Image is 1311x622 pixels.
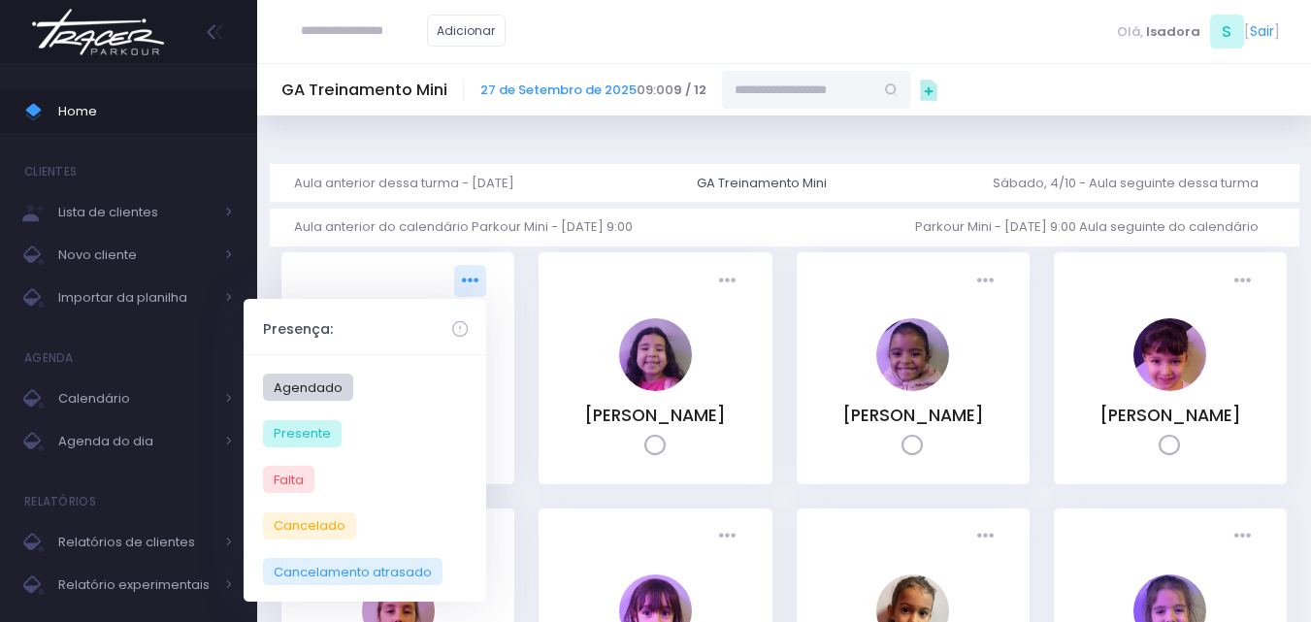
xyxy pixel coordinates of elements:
a: Parkour Mini - [DATE] 9:00 Aula seguinte do calendário [915,209,1274,246]
span: Olá, [1117,22,1143,42]
a: Aula anterior do calendário Parkour Mini - [DATE] 9:00 [294,209,648,246]
span: Calendário [58,386,213,411]
span: Relatório experimentais [58,573,213,598]
span: Home [58,99,233,124]
span: Agenda do dia [58,429,213,454]
img: Giovanna Silveira Barp [619,318,692,391]
a: Cancelado [244,503,486,549]
div: GA Treinamento Mini [697,174,827,193]
a: Aula anterior dessa turma - [DATE] [294,164,530,202]
span: Isadora [1146,22,1200,42]
span: Novo cliente [58,243,213,268]
a: [PERSON_NAME] [584,404,726,427]
a: [PERSON_NAME] [1099,404,1241,427]
a: Agendado [244,364,486,410]
span: Agendado [263,374,353,401]
a: Giovanna Silveira Barp [619,377,692,396]
span: Lista de clientes [58,200,213,225]
a: Falta [244,456,486,503]
span: 09:00 [480,81,706,100]
span: Cancelamento atrasado [263,558,442,585]
span: Importar da planilha [58,285,213,311]
h5: GA Treinamento Mini [281,81,447,100]
h4: Agenda [24,339,74,377]
span: Falta [263,466,314,493]
h4: Clientes [24,152,77,191]
a: Isabela Araújo Girotto [1133,377,1206,396]
strong: 9 / 12 [673,81,706,99]
span: Relatórios de clientes [58,530,213,555]
span: S [1210,15,1244,49]
span: Presença: [263,319,333,340]
a: [PERSON_NAME] [842,404,984,427]
span: Cancelado [263,512,356,540]
a: 27 de Setembro de 2025 [480,81,637,99]
a: Adicionar [427,15,507,47]
a: Helena Maciel dos Santos [876,377,949,396]
a: Sair [1250,21,1274,42]
a: Sábado, 4/10 - Aula seguinte dessa turma [993,164,1274,202]
img: Helena Maciel dos Santos [876,318,949,391]
img: Isabela Araújo Girotto [1133,318,1206,391]
span: Presente [263,420,342,447]
a: Cancelamento atrasado [244,548,486,595]
div: [ ] [1109,10,1287,53]
a: Presente [244,410,486,457]
h4: Relatórios [24,482,96,521]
